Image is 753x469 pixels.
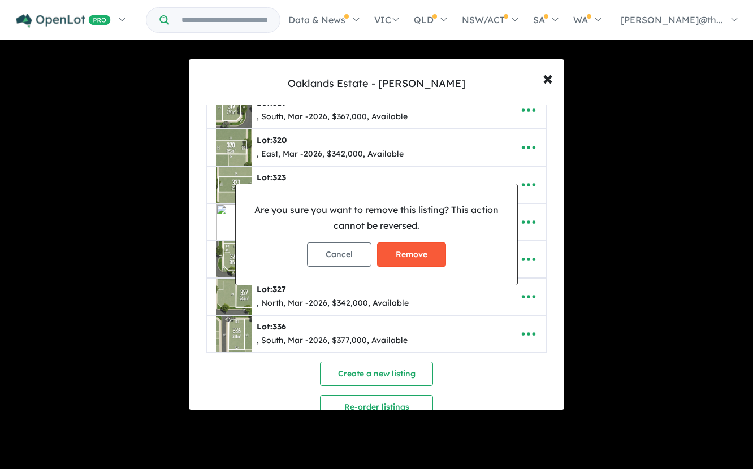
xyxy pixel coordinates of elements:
button: Cancel [307,242,371,267]
input: Try estate name, suburb, builder or developer [171,8,278,32]
span: [PERSON_NAME]@th... [621,14,723,25]
button: Remove [377,242,446,267]
img: Openlot PRO Logo White [16,14,111,28]
p: Are you sure you want to remove this listing? This action cannot be reversed. [245,202,508,233]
